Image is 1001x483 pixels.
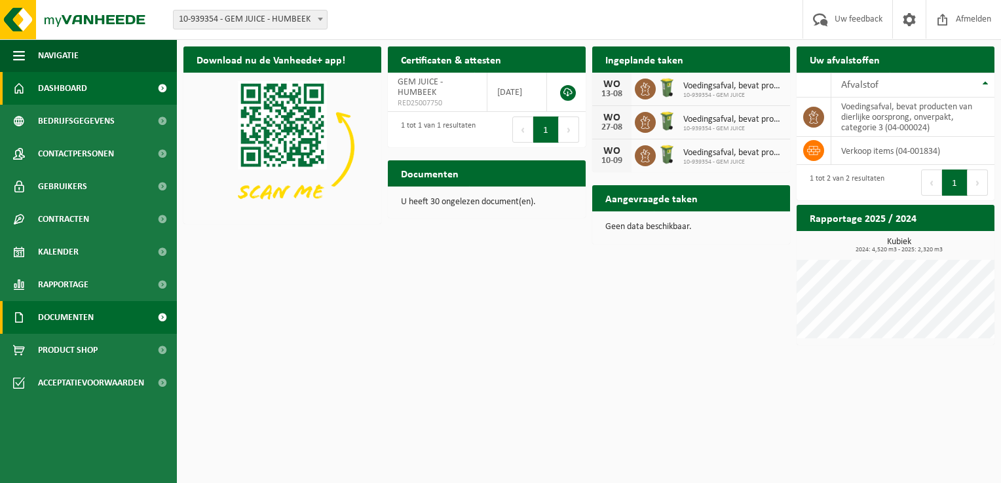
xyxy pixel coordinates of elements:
[968,170,988,196] button: Next
[656,110,678,132] img: WB-0140-HPE-GN-50
[656,77,678,99] img: WB-0140-HPE-GN-50
[599,79,625,90] div: WO
[388,46,514,72] h2: Certificaten & attesten
[38,236,79,268] span: Kalender
[599,113,625,123] div: WO
[599,90,625,99] div: 13-08
[831,137,994,165] td: verkoop items (04-001834)
[559,116,579,143] button: Next
[38,334,98,367] span: Product Shop
[942,170,968,196] button: 1
[38,301,94,334] span: Documenten
[183,73,381,221] img: Download de VHEPlus App
[683,81,784,92] span: Voedingsafval, bevat producten van dierlijke oorsprong, onverpakt, categorie 3
[38,72,87,105] span: Dashboard
[683,148,784,158] span: Voedingsafval, bevat producten van dierlijke oorsprong, onverpakt, categorie 3
[605,223,777,232] p: Geen data beschikbaar.
[38,137,114,170] span: Contactpersonen
[599,123,625,132] div: 27-08
[183,46,358,72] h2: Download nu de Vanheede+ app!
[38,203,89,236] span: Contracten
[921,170,942,196] button: Previous
[38,170,87,203] span: Gebruikers
[38,268,88,301] span: Rapportage
[38,367,144,399] span: Acceptatievoorwaarden
[803,168,884,197] div: 1 tot 2 van 2 resultaten
[841,80,878,90] span: Afvalstof
[512,116,533,143] button: Previous
[533,116,559,143] button: 1
[388,160,472,186] h2: Documenten
[173,10,328,29] span: 10-939354 - GEM JUICE - HUMBEEK
[398,77,443,98] span: GEM JUICE - HUMBEEK
[599,146,625,156] div: WO
[683,125,784,133] span: 10-939354 - GEM JUICE
[38,39,79,72] span: Navigatie
[803,238,994,253] h3: Kubiek
[797,205,930,230] h2: Rapportage 2025 / 2024
[683,92,784,99] span: 10-939354 - GEM JUICE
[592,185,711,211] h2: Aangevraagde taken
[592,46,696,72] h2: Ingeplande taken
[398,98,477,109] span: RED25007750
[683,158,784,166] span: 10-939354 - GEM JUICE
[599,156,625,166] div: 10-09
[831,98,994,137] td: voedingsafval, bevat producten van dierlijke oorsprong, onverpakt, categorie 3 (04-000024)
[656,143,678,166] img: WB-0140-HPE-GN-50
[174,10,327,29] span: 10-939354 - GEM JUICE - HUMBEEK
[38,105,115,137] span: Bedrijfsgegevens
[683,115,784,125] span: Voedingsafval, bevat producten van dierlijke oorsprong, onverpakt, categorie 3
[401,198,573,207] p: U heeft 30 ongelezen document(en).
[897,230,993,257] a: Bekijk rapportage
[803,247,994,253] span: 2024: 4,520 m3 - 2025: 2,320 m3
[797,46,893,72] h2: Uw afvalstoffen
[394,115,476,144] div: 1 tot 1 van 1 resultaten
[487,73,547,112] td: [DATE]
